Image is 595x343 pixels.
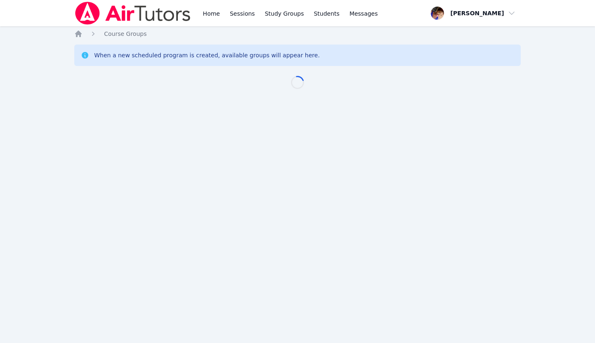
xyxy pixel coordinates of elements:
span: Course Groups [104,31,146,37]
nav: Breadcrumb [74,30,521,38]
img: Air Tutors [74,2,191,25]
div: When a new scheduled program is created, available groups will appear here. [94,51,320,59]
span: Messages [349,9,378,18]
a: Course Groups [104,30,146,38]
